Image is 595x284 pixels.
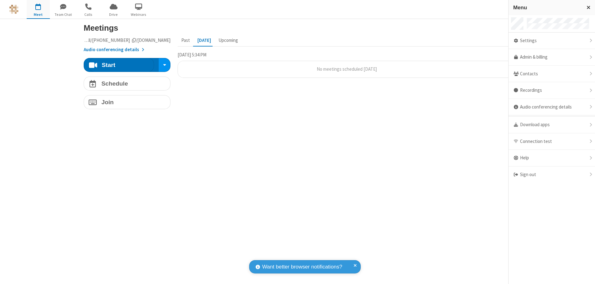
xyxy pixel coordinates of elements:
div: Settings [509,33,595,49]
h4: Schedule [101,81,128,87]
button: Start [89,58,154,72]
h3: Meetings [84,24,516,32]
div: Sign out [509,166,595,183]
span: No meetings scheduled [DATE] [317,66,377,72]
span: Drive [102,12,125,17]
span: Copy my meeting room link [74,37,171,43]
button: Upcoming [215,35,242,47]
h4: Start [102,62,115,68]
div: Audio conferencing details [509,99,595,116]
div: Connection test [509,133,595,150]
section: Account details [84,37,170,53]
span: Want better browser notifications? [262,263,342,271]
div: Start conference options [161,60,168,70]
button: Join [84,95,170,109]
button: Audio conferencing details [84,46,144,53]
section: Today's Meetings [178,51,516,82]
div: Help [509,150,595,166]
button: Copy my meeting room linkCopy my meeting room link [84,37,170,44]
div: Contacts [509,66,595,82]
h3: Menu [513,5,581,11]
span: Webinars [127,12,150,17]
h4: Join [101,99,114,105]
button: [DATE] [194,35,215,47]
button: Past [178,35,194,47]
span: Team Chat [52,12,75,17]
img: QA Selenium DO NOT DELETE OR CHANGE [9,5,19,14]
a: Admin & billing [509,49,595,66]
div: Recordings [509,82,595,99]
button: Schedule [84,77,170,91]
span: Calls [77,12,100,17]
span: Meet [27,12,50,17]
span: [DATE] 5:34 PM [178,52,206,58]
div: Download apps [509,117,595,133]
